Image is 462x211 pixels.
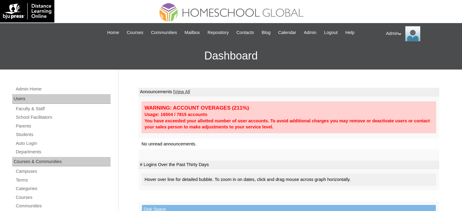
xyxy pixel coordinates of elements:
img: Admin Homeschool Global [405,26,420,41]
a: Repository [204,29,232,36]
span: Logout [324,29,338,36]
a: Admin Home [15,85,111,93]
td: # Logins Over the Past Thirty Days [139,161,439,169]
img: logo-white.png [3,3,51,19]
a: Faculty & Staff [15,105,111,113]
a: Courses [124,29,146,36]
div: Admin [386,26,456,41]
a: View All [174,89,190,94]
span: Mailbox [185,29,200,36]
div: You have exceeded your allotted number of user accounts. To avoid additional charges you may remo... [145,118,433,130]
a: Auto Login [15,140,111,147]
a: Terms [15,176,111,184]
a: Logout [321,29,341,36]
div: Users [12,94,111,104]
h3: Dashboard [3,42,459,70]
div: Courses & Communities [12,157,111,167]
span: Repository [207,29,229,36]
a: Home [104,29,122,36]
span: Admin [304,29,317,36]
span: Courses [127,29,143,36]
a: Blog [258,29,273,36]
div: Hover over line for detailed bubble. To zoom in on dates, click and drag mouse across graph horiz... [142,173,436,186]
a: Admin [301,29,320,36]
a: Courses [15,194,111,201]
span: Calendar [278,29,296,36]
a: Calendar [275,29,299,36]
a: School Facilitators [15,114,111,121]
a: Categories [15,185,111,192]
a: Departments [15,148,111,156]
a: Parents [15,122,111,130]
span: Communities [151,29,177,36]
a: Students [15,131,111,138]
a: Campuses [15,168,111,175]
span: Contacts [236,29,254,36]
td: Announcements | [139,88,439,96]
a: Communities [15,202,111,210]
span: Help [345,29,354,36]
strong: Usage: 16504 / 7815 accounts [145,112,207,117]
a: Help [342,29,358,36]
div: WARNING: ACCOUNT OVERAGES (211%) [145,104,433,111]
a: Communities [148,29,180,36]
a: Mailbox [182,29,203,36]
span: Home [107,29,119,36]
span: Blog [262,29,270,36]
td: No unread announcements. [139,138,439,150]
a: Contacts [233,29,257,36]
